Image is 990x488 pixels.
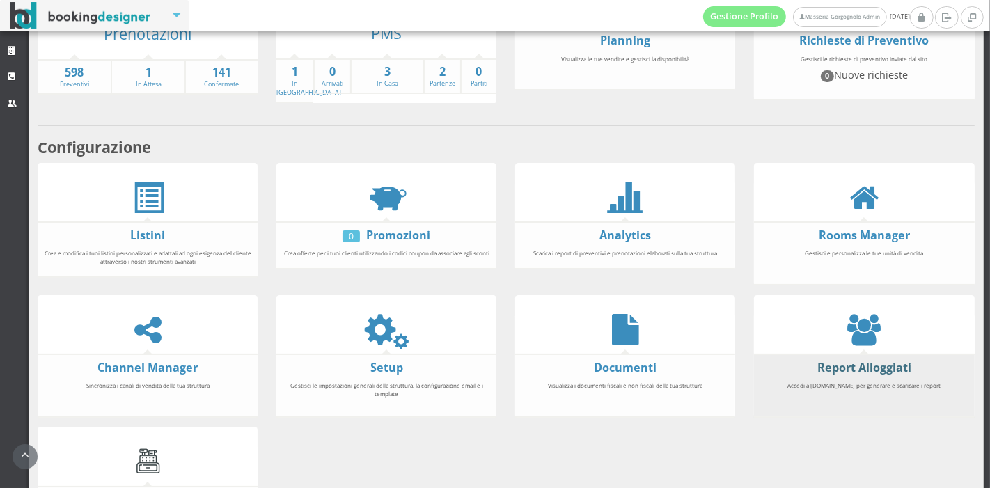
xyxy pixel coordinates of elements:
strong: 0 [315,64,350,80]
img: BookingDesigner.com [10,2,151,29]
a: Promozioni [366,228,430,243]
a: 1In Attesa [112,65,184,89]
strong: 1 [276,64,313,80]
a: Channel Manager [97,360,198,375]
a: Prenotazioni [104,24,191,44]
a: 0Arrivati [315,64,350,88]
a: Planning [600,33,650,48]
strong: 2 [425,64,460,80]
img: cash-register.gif [132,446,164,477]
b: Configurazione [38,137,151,157]
strong: 3 [352,64,423,80]
a: 598Preventivi [38,65,111,89]
a: Gestione Profilo [703,6,787,27]
a: Richieste di Preventivo [799,33,929,48]
strong: 598 [38,65,111,81]
span: 0 [821,70,835,81]
strong: 0 [462,64,497,80]
strong: 1 [112,65,184,81]
a: 0Partiti [462,64,497,88]
div: Gestisci le richieste di preventivo inviate dal sito [754,49,974,95]
div: Accedi a [DOMAIN_NAME] per generare e scaricare i report [754,375,974,412]
a: 2Partenze [425,64,460,88]
a: 1In [GEOGRAPHIC_DATA] [276,64,341,97]
a: Listini [130,228,165,243]
a: Rooms Manager [819,228,910,243]
div: Gestisci e personalizza le tue unità di vendita [754,243,974,280]
strong: 141 [186,65,258,81]
a: PMS [371,23,402,43]
a: Report Alloggiati [817,360,911,375]
div: Visualizza le tue vendite e gestisci la disponibilità [515,49,735,86]
h4: Nuove richieste [760,69,968,81]
a: 141Confermate [186,65,258,89]
span: [DATE] [703,6,910,27]
div: Crea offerte per i tuoi clienti utilizzando i codici coupon da associare agli sconti [276,243,496,264]
div: Gestisci le impostazioni generali della struttura, la configurazione email e i template [276,375,496,412]
div: Crea e modifica i tuoi listini personalizzati e adattali ad ogni esigenza del cliente attraverso ... [38,243,258,271]
a: Masseria Gorgognolo Admin [793,7,886,27]
a: Analytics [599,228,651,243]
div: Scarica i report di preventivi e prenotazioni elaborati sulla tua struttura [515,243,735,264]
div: Sincronizza i canali di vendita della tua struttura [38,375,258,412]
div: Visualizza i documenti fiscali e non fiscali della tua struttura [515,375,735,412]
a: 3In Casa [352,64,423,88]
a: Setup [370,360,403,375]
div: 0 [343,230,360,242]
a: Documenti [594,360,657,375]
